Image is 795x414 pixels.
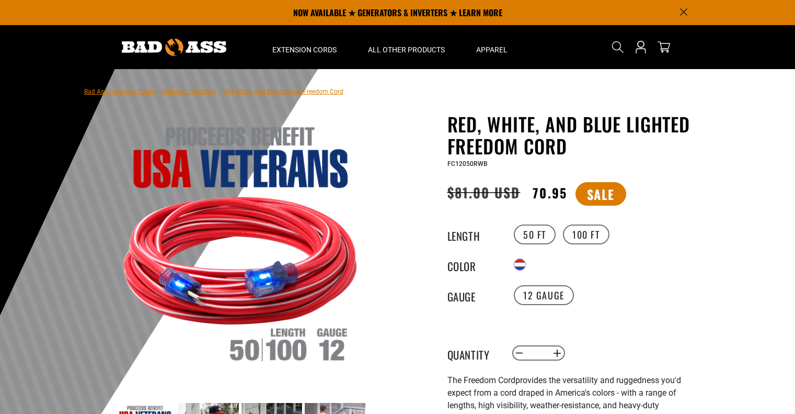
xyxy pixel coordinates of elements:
legend: Color [447,258,500,272]
label: 50 FT [514,225,556,244]
s: $81.00 USD [447,182,521,202]
nav: breadcrumbs [84,85,343,97]
legend: Length [447,228,500,241]
span: FC12050RWB [447,160,488,167]
a: Return to Collection [161,88,216,95]
span: Apparel [476,45,508,54]
summary: Extension Cords [257,25,352,69]
span: Sale [575,182,626,206]
span: Extension Cords [272,45,337,54]
label: 12 Gauge [514,285,574,305]
h1: Red, White, and Blue Lighted Freedom Cord [447,113,704,157]
img: Bad Ass Extension Cords [122,39,226,56]
span: 70.95 [533,183,567,202]
span: All Other Products [368,45,445,54]
legend: Gauge [447,288,500,302]
label: Quantity [447,346,500,360]
summary: Search [609,39,626,55]
span: › [218,88,221,95]
summary: All Other Products [352,25,460,69]
a: Bad Ass Extension Cords [84,88,155,95]
summary: Apparel [460,25,523,69]
label: 100 FT [563,225,609,244]
span: Red, White, and Blue Lighted Freedom Cord [223,88,343,95]
span: › [157,88,159,95]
